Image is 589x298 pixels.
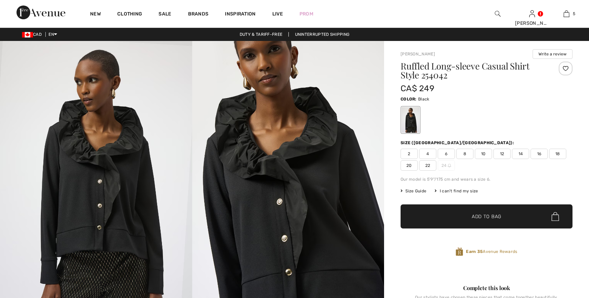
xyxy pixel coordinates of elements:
[22,32,44,37] span: CAD
[299,10,313,18] a: Prom
[401,160,418,171] span: 20
[401,62,544,79] h1: Ruffled Long-sleeve Casual Shirt Style 254042
[438,149,455,159] span: 6
[419,149,436,159] span: 4
[188,11,209,18] a: Brands
[438,160,455,171] span: 24
[90,11,101,18] a: New
[515,20,549,27] div: [PERSON_NAME]
[401,140,515,146] div: Size ([GEOGRAPHIC_DATA]/[GEOGRAPHIC_DATA]):
[472,213,501,220] span: Add to Bag
[466,249,483,254] strong: Earn 35
[401,149,418,159] span: 2
[456,247,463,256] img: Avenue Rewards
[22,32,33,38] img: Canadian Dollar
[435,188,478,194] div: I can't find my size
[456,149,473,159] span: 8
[552,212,559,221] img: Bag.svg
[117,11,142,18] a: Clothing
[564,10,569,18] img: My Bag
[17,6,65,19] img: 1ère Avenue
[493,149,511,159] span: 12
[401,204,572,228] button: Add to Bag
[159,11,171,18] a: Sale
[531,149,548,159] span: 16
[402,107,419,133] div: Black
[418,97,429,102] span: Black
[475,149,492,159] span: 10
[401,176,572,182] div: Our model is 5'9"/175 cm and wears a size 6.
[401,97,417,102] span: Color:
[549,149,566,159] span: 18
[401,52,435,56] a: [PERSON_NAME]
[419,160,436,171] span: 22
[573,11,575,17] span: 5
[495,10,501,18] img: search the website
[549,10,583,18] a: 5
[529,10,535,17] a: Sign In
[401,188,426,194] span: Size Guide
[401,284,572,292] div: Complete this look
[529,10,535,18] img: My Info
[48,32,57,37] span: EN
[225,11,255,18] span: Inspiration
[512,149,529,159] span: 14
[401,84,434,93] span: CA$ 249
[272,10,283,18] a: Live
[448,164,451,167] img: ring-m.svg
[466,248,517,255] span: Avenue Rewards
[533,49,572,59] button: Write a review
